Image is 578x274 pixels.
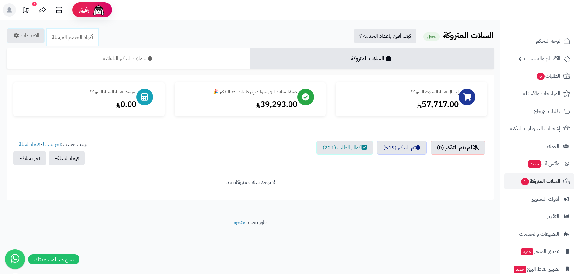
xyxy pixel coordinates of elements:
[13,141,87,165] ul: ترتيب حسب: -
[504,138,574,154] a: العملاء
[547,142,559,151] span: العملاء
[536,71,560,81] span: الطلبات
[513,264,559,274] span: تطبيق نقاط البيع
[316,141,373,155] a: اكمال الطلب (221)
[523,89,560,98] span: المراجعات والأسئلة
[92,3,105,17] img: ai-face.png
[18,3,34,18] a: تحديثات المنصة
[521,248,533,255] span: جديد
[181,99,298,110] div: 39,293.00
[504,33,574,49] a: لوحة التحكم
[520,247,559,256] span: تطبيق المتجر
[354,29,416,43] a: كيف أقوم باعداد الخدمة ؟
[342,89,459,95] div: إجمالي قيمة السلات المتروكة
[504,103,574,119] a: طلبات الإرجاع
[431,141,485,155] a: لم يتم التذكير (0)
[20,99,136,110] div: 0.00
[537,73,545,80] span: 6
[49,151,85,165] button: قيمة السلة
[13,151,46,165] button: آخر نشاط
[234,218,245,226] a: متجرة
[13,179,487,186] div: لا يوجد سلات متروكة بعد.
[533,18,572,32] img: logo-2.png
[504,244,574,259] a: تطبيق المتجرجديد
[32,2,37,6] div: 6
[504,173,574,189] a: السلات المتروكة1
[504,208,574,224] a: التقارير
[504,156,574,172] a: وآتس آبجديد
[42,140,61,148] a: آخر نشاط
[423,32,440,41] small: مفعل
[7,28,45,43] a: الاعدادات
[534,107,560,116] span: طلبات الإرجاع
[181,89,298,95] div: قيمة السلات التي تحولت إلى طلبات بعد التذكير 🎉
[536,36,560,46] span: لوحة التحكم
[20,89,136,95] div: متوسط قيمة السلة المتروكة
[504,68,574,84] a: الطلبات6
[521,178,529,185] span: 1
[519,229,559,239] span: التطبيقات والخدمات
[520,177,560,186] span: السلات المتروكة
[514,266,526,273] span: جديد
[531,194,559,204] span: أدوات التسويق
[528,159,559,168] span: وآتس آب
[7,48,250,69] a: حملات التذكير التلقائية
[504,226,574,242] a: التطبيقات والخدمات
[504,121,574,137] a: إشعارات التحويلات البنكية
[250,48,494,69] a: السلات المتروكة
[377,141,427,155] a: تم التذكير (519)
[547,212,559,221] span: التقارير
[504,191,574,207] a: أدوات التسويق
[510,124,560,133] span: إشعارات التحويلات البنكية
[443,29,494,41] b: السلات المتروكة
[504,86,574,102] a: المراجعات والأسئلة
[524,54,560,63] span: الأقسام والمنتجات
[19,140,40,148] a: قيمة السلة
[528,160,541,168] span: جديد
[79,6,89,14] span: رفيق
[46,28,99,46] a: أكواد الخصم المرسلة
[342,99,459,110] div: 57,717.00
